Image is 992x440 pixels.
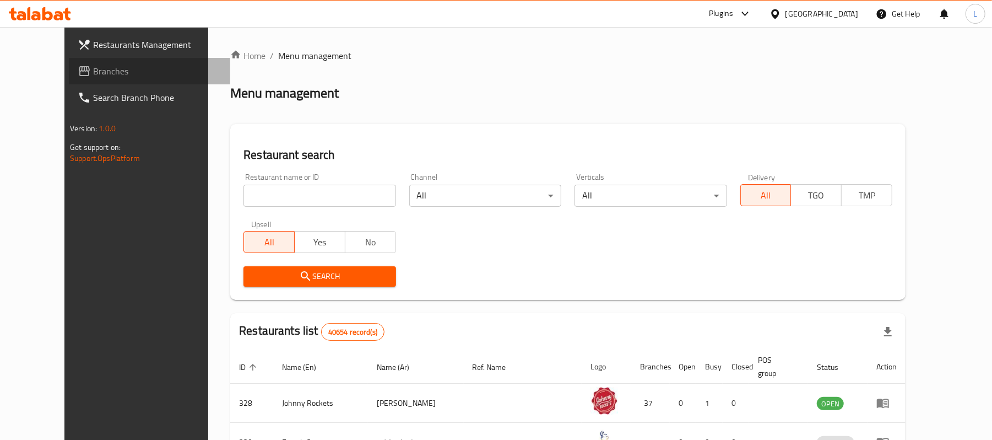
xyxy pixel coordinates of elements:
[723,384,749,423] td: 0
[252,270,387,283] span: Search
[69,58,230,84] a: Branches
[670,384,696,423] td: 0
[230,49,265,62] a: Home
[350,234,392,250] span: No
[70,151,140,165] a: Support.OpsPlatform
[368,384,464,423] td: [PERSON_NAME]
[846,187,888,203] span: TMP
[785,8,858,20] div: [GEOGRAPHIC_DATA]
[574,185,727,207] div: All
[243,147,892,163] h2: Restaurant search
[273,384,368,423] td: Johnny Rockets
[93,65,221,78] span: Branches
[696,350,723,384] th: Busy
[748,173,776,181] label: Delivery
[243,185,395,207] input: Search for restaurant name or ID..
[93,91,221,104] span: Search Branch Phone
[270,49,274,62] li: /
[377,361,424,374] span: Name (Ar)
[239,361,260,374] span: ID
[841,184,892,206] button: TMP
[631,350,670,384] th: Branches
[790,184,842,206] button: TGO
[696,384,723,423] td: 1
[817,398,844,410] span: OPEN
[723,350,749,384] th: Closed
[322,327,384,337] span: 40654 record(s)
[740,184,792,206] button: All
[243,231,295,253] button: All
[230,84,339,102] h2: Menu management
[345,231,396,253] button: No
[631,384,670,423] td: 37
[69,31,230,58] a: Restaurants Management
[70,140,121,154] span: Get support on:
[745,187,787,203] span: All
[758,353,795,380] span: POS group
[299,234,341,250] span: Yes
[230,384,273,423] td: 328
[243,266,395,287] button: Search
[868,350,906,384] th: Action
[875,319,901,345] div: Export file
[278,49,351,62] span: Menu management
[876,396,897,410] div: Menu
[230,49,906,62] nav: breadcrumb
[251,220,272,228] label: Upsell
[99,121,116,136] span: 1.0.0
[973,8,977,20] span: L
[582,350,631,384] th: Logo
[709,7,733,20] div: Plugins
[473,361,521,374] span: Ref. Name
[795,187,837,203] span: TGO
[282,361,330,374] span: Name (En)
[590,387,618,415] img: Johnny Rockets
[670,350,696,384] th: Open
[248,234,290,250] span: All
[239,323,384,341] h2: Restaurants list
[69,84,230,111] a: Search Branch Phone
[70,121,97,136] span: Version:
[409,185,561,207] div: All
[321,323,384,341] div: Total records count
[294,231,345,253] button: Yes
[817,361,853,374] span: Status
[93,38,221,51] span: Restaurants Management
